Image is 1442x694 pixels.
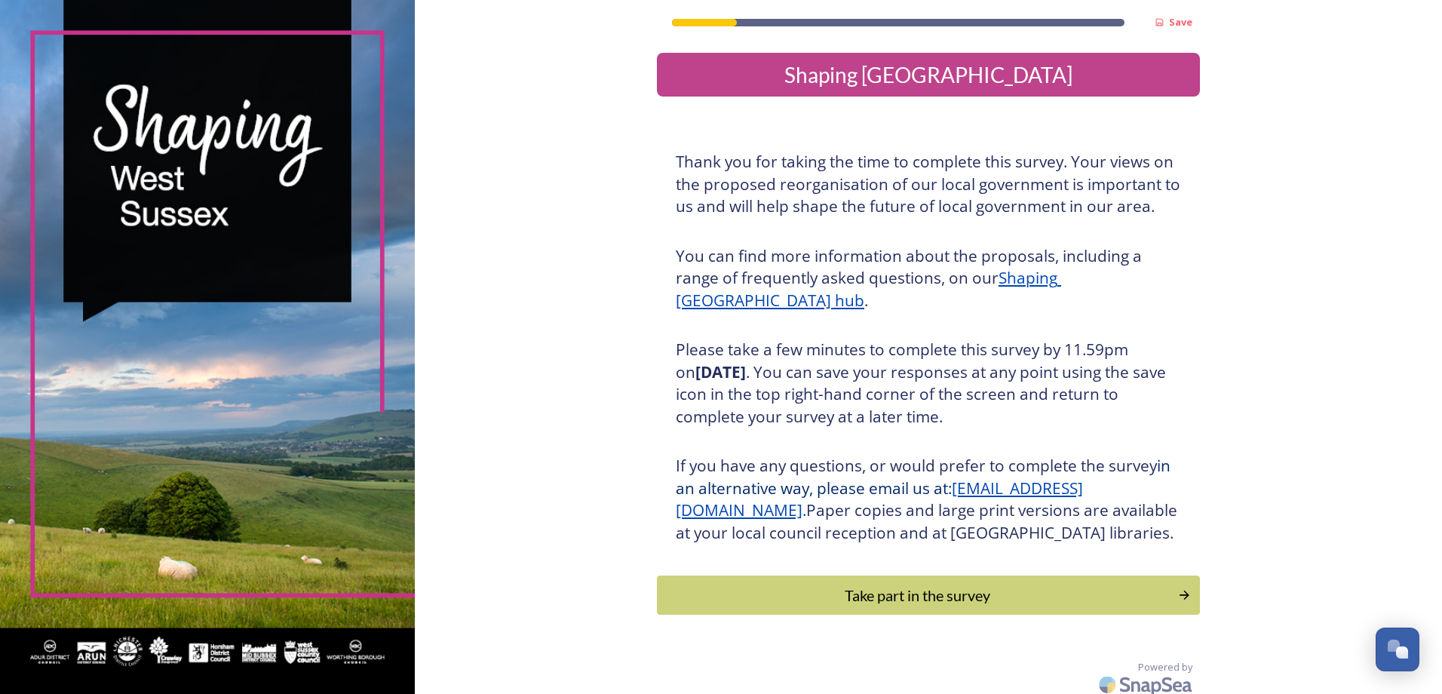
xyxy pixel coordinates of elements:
button: Continue [657,576,1200,615]
div: Take part in the survey [665,584,1170,606]
strong: [DATE] [695,361,746,382]
span: in an alternative way, please email us at: [676,455,1174,499]
div: Shaping [GEOGRAPHIC_DATA] [663,59,1194,91]
span: . [802,499,806,520]
a: Shaping [GEOGRAPHIC_DATA] hub [676,267,1061,311]
span: Powered by [1138,660,1192,674]
button: Open Chat [1376,628,1419,671]
a: [EMAIL_ADDRESS][DOMAIN_NAME] [676,478,1083,521]
h3: Thank you for taking the time to complete this survey. Your views on the proposed reorganisation ... [676,151,1181,218]
strong: Save [1169,15,1192,29]
h3: If you have any questions, or would prefer to complete the survey Paper copies and large print ve... [676,455,1181,544]
h3: Please take a few minutes to complete this survey by 11.59pm on . You can save your responses at ... [676,339,1181,428]
h3: You can find more information about the proposals, including a range of frequently asked question... [676,245,1181,312]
